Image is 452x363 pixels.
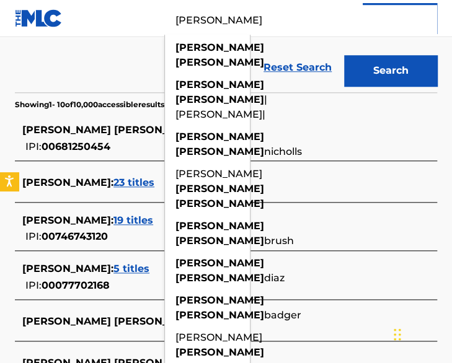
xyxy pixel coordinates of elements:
strong: [PERSON_NAME] [175,146,264,157]
span: brush [264,235,294,247]
span: [PERSON_NAME] [175,168,262,180]
span: [PERSON_NAME] [PERSON_NAME] : [22,315,205,327]
span: 00681250454 [42,141,110,152]
form: Search Form [15,4,437,92]
strong: [PERSON_NAME] [175,183,264,195]
span: 23 titles [113,177,154,188]
span: nicholls [264,146,302,157]
strong: [PERSON_NAME] [175,294,264,306]
span: diaz [264,272,285,284]
span: IPI: [25,141,42,152]
strong: [PERSON_NAME] [175,309,264,321]
iframe: Chat Widget [390,304,452,363]
strong: [PERSON_NAME] [175,42,264,53]
strong: [PERSON_NAME] [175,131,264,142]
strong: [PERSON_NAME] [175,79,264,90]
strong: [PERSON_NAME] [175,235,264,247]
span: 00746743120 [42,230,108,242]
a: Reset Search [257,54,338,81]
span: [PERSON_NAME] : [22,263,113,274]
span: badger [264,309,301,321]
a: Log In [363,3,437,34]
img: MLC Logo [15,9,63,27]
button: Search [344,55,437,86]
p: Showing 1 - 10 of 10,000 accessible results (Total 55,825 ) [15,99,214,110]
span: 00077702168 [42,279,110,291]
strong: [PERSON_NAME] [175,220,264,232]
strong: [PERSON_NAME] [175,257,264,269]
div: Drag [394,316,401,353]
strong: [PERSON_NAME] [175,198,264,209]
span: [PERSON_NAME] : [22,214,113,226]
strong: [PERSON_NAME] [175,94,264,105]
strong: [PERSON_NAME] [175,56,264,68]
span: 19 titles [113,214,153,226]
span: [PERSON_NAME] [175,331,262,343]
span: IPI: [25,279,42,291]
span: IPI: [25,230,42,242]
span: [PERSON_NAME] : [22,177,113,188]
span: [PERSON_NAME] [PERSON_NAME] : [22,124,205,136]
strong: [PERSON_NAME] [175,346,264,358]
strong: [PERSON_NAME] [175,272,264,284]
span: 5 titles [113,263,149,274]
